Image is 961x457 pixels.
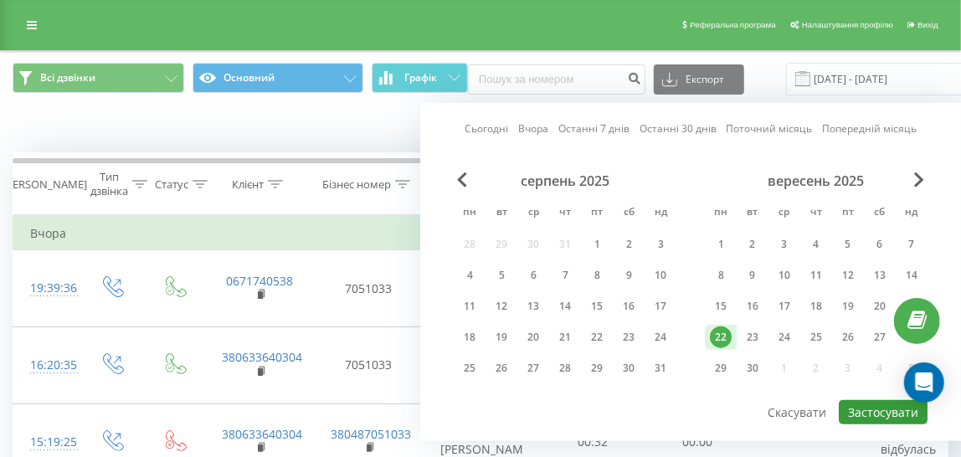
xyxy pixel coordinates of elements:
[517,263,549,288] div: ср 6 серп 2025 р.
[454,356,486,381] div: пн 25 серп 2025 р.
[517,356,549,381] div: ср 27 серп 2025 р.
[742,326,763,348] div: 23
[554,326,576,348] div: 21
[554,264,576,286] div: 7
[581,294,613,319] div: пт 15 серп 2025 р.
[805,234,827,255] div: 4
[618,295,640,317] div: 16
[486,356,517,381] div: вт 26 серп 2025 р.
[804,201,829,226] abbr: четвер
[896,263,928,288] div: нд 14 вер 2025 р.
[640,121,717,136] a: Останні 30 днів
[554,357,576,379] div: 28
[727,121,813,136] a: Поточний місяць
[805,264,827,286] div: 11
[549,356,581,381] div: чт 28 серп 2025 р.
[491,357,512,379] div: 26
[772,201,797,226] abbr: середа
[742,234,763,255] div: 2
[759,400,836,424] button: Скасувати
[705,232,737,257] div: пн 1 вер 2025 р.
[869,264,891,286] div: 13
[837,295,859,317] div: 19
[901,326,922,348] div: 28
[521,201,546,226] abbr: середа
[896,294,928,319] div: нд 21 вер 2025 р.
[768,294,800,319] div: ср 17 вер 2025 р.
[710,234,732,255] div: 1
[648,201,673,226] abbr: неділя
[839,400,928,424] button: Застосувати
[737,232,768,257] div: вт 2 вер 2025 р.
[800,325,832,350] div: чт 25 вер 2025 р.
[645,263,676,288] div: нд 10 серп 2025 р.
[40,71,95,85] span: Всі дзвінки
[650,357,671,379] div: 31
[586,326,608,348] div: 22
[315,250,424,327] td: 7051033
[742,264,763,286] div: 9
[491,295,512,317] div: 12
[710,326,732,348] div: 22
[645,232,676,257] div: нд 3 серп 2025 р.
[223,426,303,442] a: 380633640304
[832,294,864,319] div: пт 19 вер 2025 р.
[773,234,795,255] div: 3
[768,325,800,350] div: ср 24 вер 2025 р.
[223,349,303,365] a: 380633640304
[618,357,640,379] div: 30
[737,356,768,381] div: вт 30 вер 2025 р.
[650,264,671,286] div: 10
[650,326,671,348] div: 24
[867,201,892,226] abbr: субота
[650,295,671,317] div: 17
[864,325,896,350] div: сб 27 вер 2025 р.
[773,326,795,348] div: 24
[917,20,938,29] span: Вихід
[459,264,480,286] div: 4
[805,326,827,348] div: 25
[737,263,768,288] div: вт 9 вер 2025 р.
[802,20,893,29] span: Налаштування профілю
[616,201,641,226] abbr: субота
[468,64,645,95] input: Пошук за номером
[899,201,924,226] abbr: неділя
[459,357,480,379] div: 25
[522,295,544,317] div: 13
[90,170,128,198] div: Тип дзвінка
[690,20,776,29] span: Реферальна програма
[3,177,87,192] div: [PERSON_NAME]
[645,294,676,319] div: нд 17 серп 2025 р.
[459,326,480,348] div: 18
[837,234,859,255] div: 5
[800,294,832,319] div: чт 18 вер 2025 р.
[705,325,737,350] div: пн 22 вер 2025 р.
[518,121,548,136] a: Вчора
[13,63,184,93] button: Всі дзвінки
[768,263,800,288] div: ср 10 вер 2025 р.
[864,263,896,288] div: сб 13 вер 2025 р.
[896,325,928,350] div: нд 28 вер 2025 р.
[486,325,517,350] div: вт 19 серп 2025 р.
[864,294,896,319] div: сб 20 вер 2025 р.
[613,263,645,288] div: сб 9 серп 2025 р.
[613,325,645,350] div: сб 23 серп 2025 р.
[586,234,608,255] div: 1
[869,295,891,317] div: 20
[705,172,928,189] div: вересень 2025
[896,232,928,257] div: нд 7 вер 2025 р.
[708,201,733,226] abbr: понеділок
[331,426,412,442] a: 380487051033
[522,264,544,286] div: 6
[869,326,891,348] div: 27
[800,263,832,288] div: чт 11 вер 2025 р.
[645,325,676,350] div: нд 24 серп 2025 р.
[554,295,576,317] div: 14
[618,234,640,255] div: 2
[404,72,437,84] span: Графік
[457,201,482,226] abbr: понеділок
[773,264,795,286] div: 10
[914,172,924,187] span: Next Month
[837,326,859,348] div: 26
[454,263,486,288] div: пн 4 серп 2025 р.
